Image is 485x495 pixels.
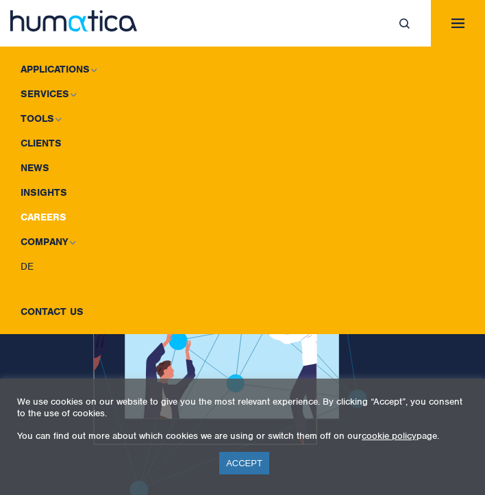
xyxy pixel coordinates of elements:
[17,396,468,419] p: We use cookies on our website to give you the most relevant experience. By clicking “Accept”, you...
[21,260,34,272] span: DE
[219,452,269,474] a: ACCEPT
[17,430,468,442] p: You can find out more about which cookies we are using or switch them off on our page.
[399,18,410,29] img: search_icon
[362,430,416,442] a: cookie policy
[451,18,464,28] img: menuicon
[10,10,137,31] img: logo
